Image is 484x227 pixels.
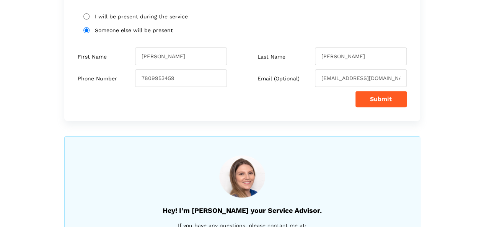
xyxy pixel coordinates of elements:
[257,75,300,82] label: Email (Optional)
[257,54,285,60] label: Last Name
[135,69,227,87] input: 645 898 1229
[83,27,90,33] input: Someone else will be present
[355,91,407,107] button: Submit
[83,13,90,20] input: I will be present during the service
[83,27,401,34] label: Someone else will be present
[78,75,117,82] label: Phone Number
[78,54,107,60] label: First Name
[315,69,407,87] input: rich.warner@gmail.com
[84,206,401,214] h5: Hey! I’m [PERSON_NAME] your Service Advisor.
[83,13,401,20] label: I will be present during the service
[135,47,227,65] input: Richard
[315,47,407,65] input: Warner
